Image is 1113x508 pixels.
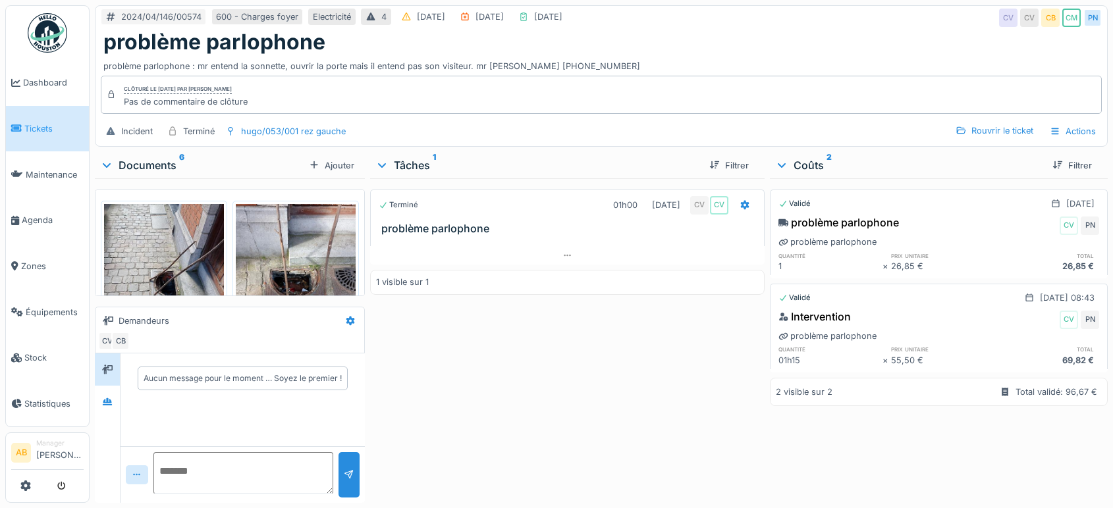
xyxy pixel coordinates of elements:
h6: quantité [778,345,882,353]
div: CV [1020,9,1039,27]
div: [DATE] [652,199,680,211]
div: Incident [121,125,153,138]
div: Clôturé le [DATE] par [PERSON_NAME] [124,85,232,94]
div: CV [1060,216,1078,235]
h6: prix unitaire [891,345,995,353]
div: PN [1083,9,1102,27]
sup: 6 [179,157,184,173]
div: [DATE] [475,11,504,23]
div: problème parlophone [778,330,877,342]
span: Statistiques [24,397,84,410]
a: Équipements [6,289,89,335]
div: PN [1081,216,1099,235]
img: 67lkoo12eb4o6dqdrycvbkxm9itr [236,204,356,364]
div: CV [1060,311,1078,329]
span: Zones [21,260,84,272]
div: 26,85 € [995,260,1099,272]
div: CV [98,332,117,350]
div: Actions [1044,122,1102,141]
li: [PERSON_NAME] [36,438,84,467]
div: Filtrer [704,157,754,174]
div: problème parlophone : mr entend la sonnette, ouvrir la porte mais il entend pas son visiteur. mr ... [103,55,1099,72]
span: Équipements [26,306,84,318]
div: CV [710,196,728,215]
div: CV [999,9,1018,27]
img: 8bu12sepaxo5q14jy5cvz69orkuw [104,204,224,364]
div: problème parlophone [778,236,877,248]
a: Maintenance [6,151,89,197]
div: Tâches [375,157,699,173]
div: 2 visible sur 2 [776,386,832,398]
a: Tickets [6,106,89,152]
div: 01h15 [778,354,882,367]
div: 01h00 [613,199,638,211]
h6: prix unitaire [891,251,995,260]
div: 55,50 € [891,354,995,367]
a: Stock [6,335,89,381]
div: hugo/053/001 rez gauche [241,125,346,138]
div: problème parlophone [778,215,899,230]
div: Total validé: 96,67 € [1016,386,1097,398]
div: 1 visible sur 1 [376,276,429,288]
a: Dashboard [6,60,89,106]
h6: total [995,251,1099,260]
div: CB [1041,9,1060,27]
div: Electricité [313,11,351,23]
span: Maintenance [26,168,84,181]
sup: 1 [433,157,436,173]
div: Validé [778,292,811,303]
div: × [882,260,891,272]
div: Demandeurs [119,315,169,327]
div: 69,82 € [995,354,1099,367]
div: Ajouter [304,157,360,174]
div: [DATE] [1066,197,1095,210]
div: Terminé [183,125,215,138]
div: CM [1062,9,1081,27]
div: Filtrer [1047,157,1097,174]
a: Zones [6,243,89,290]
div: 26,85 € [891,260,995,272]
span: Tickets [24,122,84,135]
div: 1 [778,260,882,272]
span: Dashboard [23,76,84,89]
div: Aucun message pour le moment … Soyez le premier ! [144,372,342,384]
a: Agenda [6,197,89,243]
div: CB [111,332,130,350]
h6: total [995,345,1099,353]
img: Badge_color-CXgf-gQk.svg [28,13,67,53]
div: Validé [778,198,811,209]
li: AB [11,443,31,463]
div: Rouvrir le ticket [950,122,1039,140]
sup: 2 [827,157,832,173]
span: Agenda [22,214,84,226]
div: PN [1081,311,1099,329]
div: Intervention [778,309,851,324]
div: Documents [100,157,304,173]
a: Statistiques [6,381,89,427]
span: Stock [24,351,84,364]
div: 4 [381,11,387,23]
div: Pas de commentaire de clôture [124,95,248,108]
h1: problème parlophone [103,30,325,55]
div: [DATE] [534,11,562,23]
h3: problème parlophone [381,222,759,235]
div: Manager [36,438,84,448]
div: Terminé [379,199,418,211]
div: 2024/04/146/00574 [121,11,202,23]
div: CV [690,196,709,215]
div: [DATE] 08:43 [1040,292,1095,304]
a: AB Manager[PERSON_NAME] [11,438,84,470]
h6: quantité [778,251,882,260]
div: × [882,354,891,367]
div: Coûts [775,157,1042,173]
div: [DATE] [417,11,445,23]
div: 600 - Charges foyer [216,11,298,23]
